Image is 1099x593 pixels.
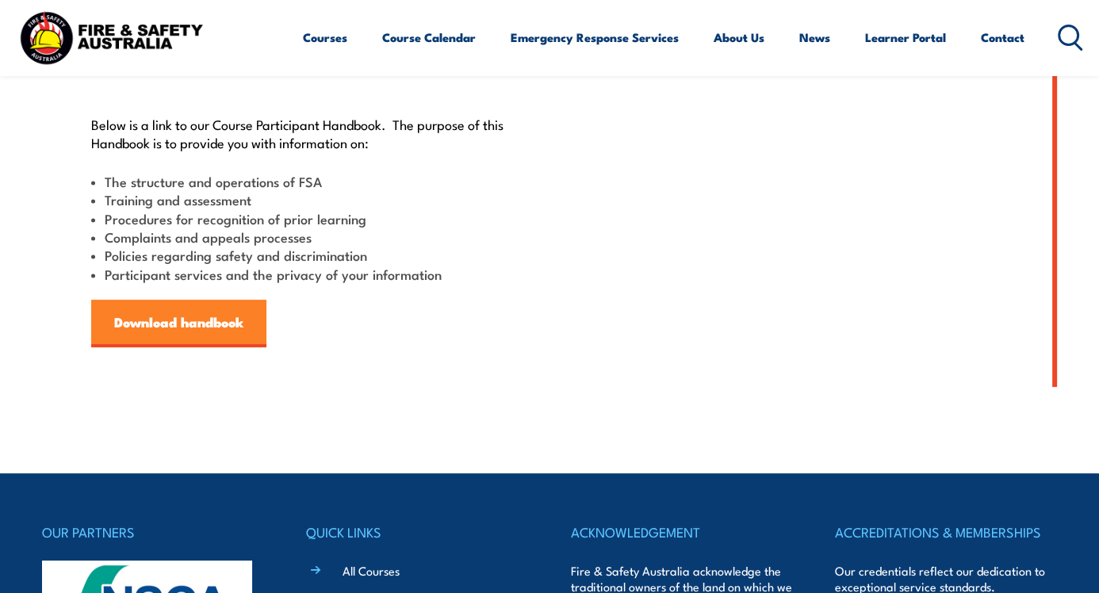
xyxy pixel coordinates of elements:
[571,521,793,543] h4: ACKNOWLEDGEMENT
[835,521,1057,543] h4: ACCREDITATIONS & MEMBERSHIPS
[511,18,679,56] a: Emergency Response Services
[303,18,347,56] a: Courses
[714,18,764,56] a: About Us
[91,172,526,190] li: The structure and operations of FSA
[91,190,526,209] li: Training and assessment
[91,228,526,246] li: Complaints and appeals processes
[306,521,528,543] h4: QUICK LINKS
[865,18,946,56] a: Learner Portal
[382,18,476,56] a: Course Calendar
[91,300,266,347] a: Download handbook
[91,265,526,283] li: Participant services and the privacy of your information
[981,18,1024,56] a: Contact
[91,115,526,152] p: Below is a link to our Course Participant Handbook. The purpose of this Handbook is to provide yo...
[91,209,526,228] li: Procedures for recognition of prior learning
[799,18,830,56] a: News
[42,521,264,543] h4: OUR PARTNERS
[91,246,526,264] li: Policies regarding safety and discrimination
[343,562,400,579] a: All Courses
